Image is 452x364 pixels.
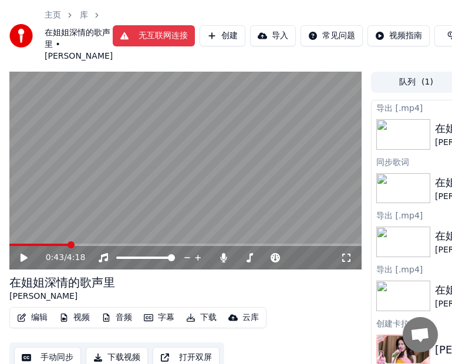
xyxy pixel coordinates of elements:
[242,312,259,323] div: 云库
[67,252,85,264] span: 4:18
[301,25,363,46] button: 常见问题
[55,309,95,326] button: 视频
[45,9,61,21] a: 主页
[9,291,115,302] div: [PERSON_NAME]
[9,274,115,291] div: 在姐姐深情的歌声里
[421,76,433,88] span: ( 1 )
[250,25,296,46] button: 导入
[80,9,88,21] a: 库
[46,252,74,264] div: /
[181,309,221,326] button: 下载
[12,309,52,326] button: 编辑
[9,24,33,48] img: youka
[139,309,179,326] button: 字幕
[97,309,137,326] button: 音频
[200,25,245,46] button: 创建
[367,25,430,46] button: 视频指南
[113,25,195,46] button: 无互联网连接
[403,317,438,352] div: 打開聊天
[45,9,113,62] nav: breadcrumb
[46,252,64,264] span: 0:43
[45,27,113,62] span: 在姐姐深情的歌声里 • [PERSON_NAME]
